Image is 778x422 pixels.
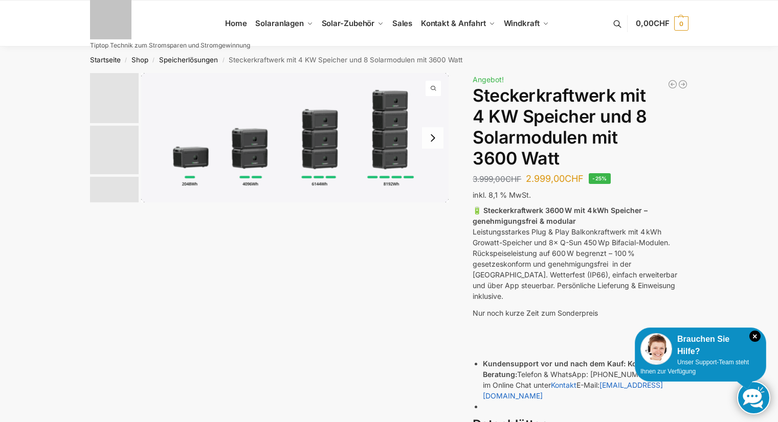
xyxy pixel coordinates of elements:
[565,173,584,184] span: CHF
[636,8,688,39] a: 0,00CHF 0
[90,56,121,64] a: Startseite
[90,42,250,49] p: Tiptop Technik zum Stromsparen und Stromgewinnung
[72,46,706,73] nav: Breadcrumb
[483,359,626,368] strong: Kundensupport vor und nach dem Kauf:
[251,1,317,46] a: Solaranlagen
[504,18,540,28] span: Windkraft
[668,79,678,89] a: Balkonkraftwerk 890 Watt Solarmodulleistung mit 1kW/h Zendure Speicher
[317,1,388,46] a: Solar-Zubehör
[483,358,688,401] li: Telefon & WhatsApp: [PHONE_NUMBER] oder hier im Online Chat unter E-Mail:
[473,75,504,84] span: Angebot!
[159,56,218,64] a: Speicherlösungen
[674,16,688,31] span: 0
[551,381,576,389] a: Kontakt
[255,18,304,28] span: Solaranlagen
[141,73,449,202] a: growatt noah 2000 flexible erweiterung scaledgrowatt noah 2000 flexible erweiterung scaled
[678,79,688,89] a: Balkonkraftwerk 1780 Watt mit 4 KWh Zendure Batteriespeicher Notstrom fähig
[640,333,761,358] div: Brauchen Sie Hilfe?
[416,1,499,46] a: Kontakt & Anfahrt
[131,56,148,64] a: Shop
[473,205,688,301] p: Leistungsstarkes Plug & Play Balkonkraftwerk mit 4 kWh Growatt-Speicher und 8× Q-Sun 450 Wp Bifac...
[483,359,661,379] strong: Kontakt & Beratung:
[392,18,413,28] span: Sales
[388,1,416,46] a: Sales
[499,1,553,46] a: Windkraft
[90,73,139,123] img: Growatt-NOAH-2000-flexible-erweiterung
[473,174,521,184] bdi: 3.999,00
[322,18,375,28] span: Solar-Zubehör
[473,191,531,199] span: inkl. 8,1 % MwSt.
[141,73,449,202] img: Growatt-NOAH-2000-flexible-erweiterung
[90,177,139,225] img: Nep800
[473,308,688,318] p: Nur noch kurze Zeit zum Sonderpreis
[148,56,159,64] span: /
[473,206,648,225] strong: 🔋 Steckerkraftwerk 3600 W mit 4 kWh Speicher – genehmigungsfrei & modular
[636,18,669,28] span: 0,00
[640,333,672,365] img: Customer service
[421,18,486,28] span: Kontakt & Anfahrt
[505,174,521,184] span: CHF
[483,381,663,400] a: [EMAIL_ADDRESS][DOMAIN_NAME]
[422,127,443,149] button: Next slide
[473,85,688,169] h1: Steckerkraftwerk mit 4 KW Speicher und 8 Solarmodulen mit 3600 Watt
[654,18,670,28] span: CHF
[90,126,139,174] img: 6 Module bificiaL
[640,359,749,375] span: Unser Support-Team steht Ihnen zur Verfügung
[589,173,611,184] span: -25%
[121,56,131,64] span: /
[526,173,584,184] bdi: 2.999,00
[749,331,761,342] i: Schließen
[218,56,229,64] span: /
